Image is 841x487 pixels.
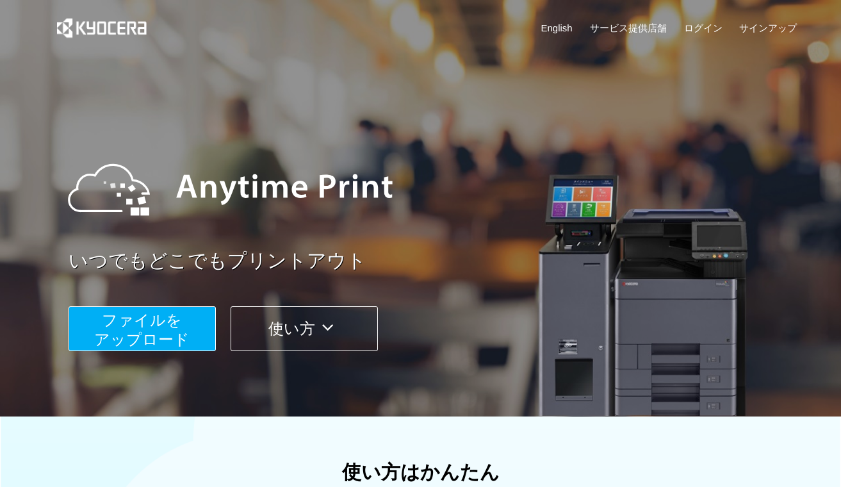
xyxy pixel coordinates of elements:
[684,21,723,35] a: ログイン
[94,311,190,348] span: ファイルを ​​アップロード
[739,21,797,35] a: サインアップ
[541,21,573,35] a: English
[69,306,216,351] button: ファイルを​​アップロード
[231,306,378,351] button: 使い方
[69,247,805,275] a: いつでもどこでもプリントアウト
[590,21,667,35] a: サービス提供店舗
